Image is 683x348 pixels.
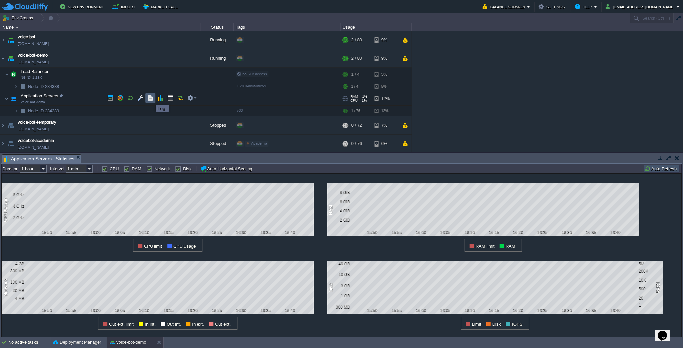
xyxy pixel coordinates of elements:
[21,76,42,80] span: NGINX 1.28.0
[476,244,495,249] span: RAM limit
[437,308,454,313] div: 16:05
[2,13,35,23] button: Env Groups
[534,230,551,235] div: 16:25
[281,230,298,235] div: 16:40
[281,308,298,313] div: 16:40
[360,99,367,103] span: 1%
[237,108,243,112] span: v33
[328,208,350,213] div: 4 GiB
[87,308,104,313] div: 16:00
[472,322,481,327] span: Limit
[136,230,152,235] div: 16:10
[364,230,381,235] div: 15:50
[18,59,49,65] a: [DOMAIN_NAME]
[87,230,104,235] div: 16:00
[389,308,405,313] div: 15:55
[200,165,254,172] button: Auto Horizontal Scaling
[639,269,660,273] div: 200K
[351,81,358,92] div: 1 / 4
[60,3,106,11] button: New Environment
[18,52,48,59] a: voice-bot-demo
[18,40,49,47] a: [DOMAIN_NAME]
[14,81,18,92] img: AMDAwAAAACH5BAEAAAAALAAAAAABAAEAAAICRAEAOw==
[233,308,250,313] div: 16:30
[27,84,60,89] a: Node ID:234338
[63,308,80,313] div: 15:55
[111,308,128,313] div: 16:05
[328,261,350,266] div: 40 GB
[461,230,478,235] div: 16:10
[209,308,225,313] div: 16:25
[486,308,502,313] div: 16:15
[583,308,600,313] div: 16:35
[351,116,362,134] div: 0 / 72
[375,135,396,153] div: 6%
[184,308,201,313] div: 16:20
[437,230,454,235] div: 16:05
[2,166,18,171] label: Duration
[607,230,624,235] div: 16:40
[639,261,660,266] div: 5M
[559,230,575,235] div: 16:30
[575,3,594,11] button: Help
[583,230,600,235] div: 16:35
[160,230,177,235] div: 16:15
[183,166,192,171] label: Disk
[18,119,56,126] a: voice-bot-temporary
[2,197,10,223] div: CPU Usage
[639,303,660,307] div: 1
[328,272,350,277] div: 10 GB
[27,84,60,89] span: 234338
[192,322,204,327] span: In ext.
[3,192,24,197] div: 6 GHz
[209,230,225,235] div: 16:25
[8,337,50,348] div: No active tasks
[351,49,362,67] div: 2 / 80
[351,135,362,153] div: 0 / 76
[375,81,396,92] div: 5%
[645,166,679,172] button: Auto Refresh
[157,106,167,111] div: Log
[375,68,396,81] div: 5%
[327,282,335,293] div: Disk
[28,84,45,89] span: Node ID:
[3,204,24,208] div: 4 GHz
[361,95,367,99] span: 1%
[110,339,146,346] button: voice-bot-demo
[237,72,267,76] span: no SLB access
[251,141,267,145] span: Academia
[606,3,676,11] button: [EMAIL_ADDRESS][DOMAIN_NAME]
[18,106,27,116] img: AMDAwAAAACH5BAEAAAAALAAAAAABAAEAAAICRAEAOw==
[3,261,24,266] div: 4 GB
[1,23,200,31] div: Name
[167,322,181,327] span: Out int.
[351,106,360,116] div: 1 / 76
[375,106,396,116] div: 12%
[639,296,660,300] div: 20
[3,268,24,273] div: 800 MB
[257,308,274,313] div: 16:35
[20,69,49,74] span: Load Balancer
[16,27,19,28] img: AMDAwAAAACH5BAEAAAAALAAAAAABAAEAAAICRAEAOw==
[639,278,660,282] div: 10K
[111,230,128,235] div: 16:05
[145,322,156,327] span: In int.
[6,116,15,134] img: AMDAwAAAACH5BAEAAAAALAAAAAABAAEAAAICRAEAOw==
[639,286,660,291] div: 500
[18,137,54,144] span: voicebot-academia
[6,135,15,153] img: AMDAwAAAACH5BAEAAAAALAAAAAABAAEAAAICRAEAOw==
[483,3,527,11] button: Balance $10356.19
[351,31,362,49] div: 2 / 80
[3,288,24,293] div: 20 MB
[50,166,64,171] label: Interval
[653,281,661,294] div: IOPS
[14,106,18,116] img: AMDAwAAAACH5BAEAAAAALAAAAAABAAEAAAICRAEAOw==
[510,230,527,235] div: 16:20
[39,230,55,235] div: 15:50
[4,155,74,163] span: Application Servers : Statistics
[2,278,10,297] div: Network
[389,230,405,235] div: 15:55
[200,116,234,134] div: Stopped
[341,23,411,31] div: Usage
[328,190,350,195] div: 8 GiB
